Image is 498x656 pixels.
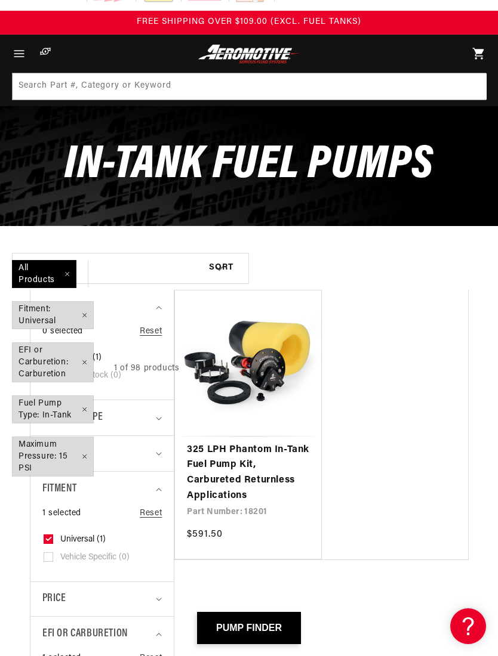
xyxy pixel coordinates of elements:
a: Fuel Pump Type: In-Tank [5,389,100,430]
span: FREE SHIPPING OVER $109.00 (EXCL. FUEL TANKS) [137,17,361,26]
summary: Fitment (1 selected) [42,472,162,507]
span: Fitment: Universal [13,302,93,329]
span: EFI or Carburetion [42,626,128,643]
a: All Products [5,253,100,295]
a: Reset [140,507,162,520]
summary: Price [42,582,162,616]
a: EFI or Carburetion: Carburetion [5,336,100,389]
a: 325 LPH Phantom In-Tank Fuel Pump Kit, Carbureted Returnless Applications [187,443,309,503]
summary: Menu [6,35,32,73]
a: Maximum Pressure: 15 PSI [5,430,100,483]
summary: EFI or Carburetion (1 selected) [42,617,162,652]
span: In-Tank Fuel Pumps [64,142,434,189]
span: Maximum Pressure: 15 PSI [13,437,93,476]
span: Universal (1) [60,534,106,545]
button: Search Part #, Category or Keyword [459,73,485,100]
span: 1 selected [42,507,81,520]
button: PUMP FINDER [197,612,301,644]
span: Price [42,591,66,607]
input: Search Part #, Category or Keyword [13,73,487,100]
span: 1 of 98 products [114,364,180,373]
span: Fitment [42,481,76,498]
img: Aeromotive [196,44,302,64]
a: Fitment: Universal [5,295,100,336]
span: All Products [13,261,76,287]
span: EFI or Carburetion: Carburetion [13,343,93,382]
span: Vehicle Specific (0) [60,552,130,563]
span: Fuel Pump Type: In-Tank [13,396,93,423]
